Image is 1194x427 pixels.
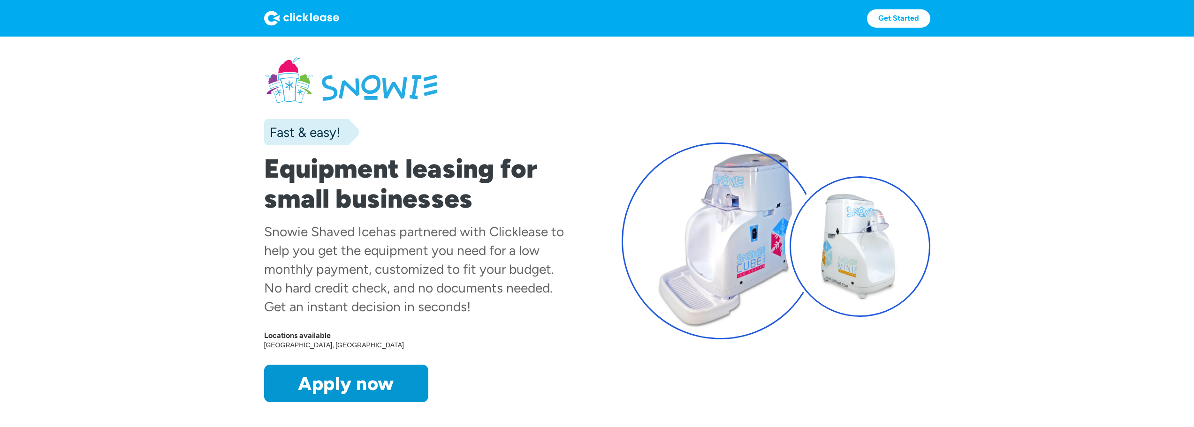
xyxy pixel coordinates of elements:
a: Apply now [264,365,428,402]
a: Get Started [867,9,930,28]
img: Logo [264,11,339,26]
div: Fast & easy! [264,123,340,142]
div: Snowie Shaved Ice [264,224,376,240]
h1: Equipment leasing for small businesses [264,154,573,214]
div: [GEOGRAPHIC_DATA] [335,340,405,350]
div: has partnered with Clicklease to help you get the equipment you need for a low monthly payment, c... [264,224,564,315]
div: Locations available [264,331,573,340]
div: [GEOGRAPHIC_DATA] [264,340,336,350]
